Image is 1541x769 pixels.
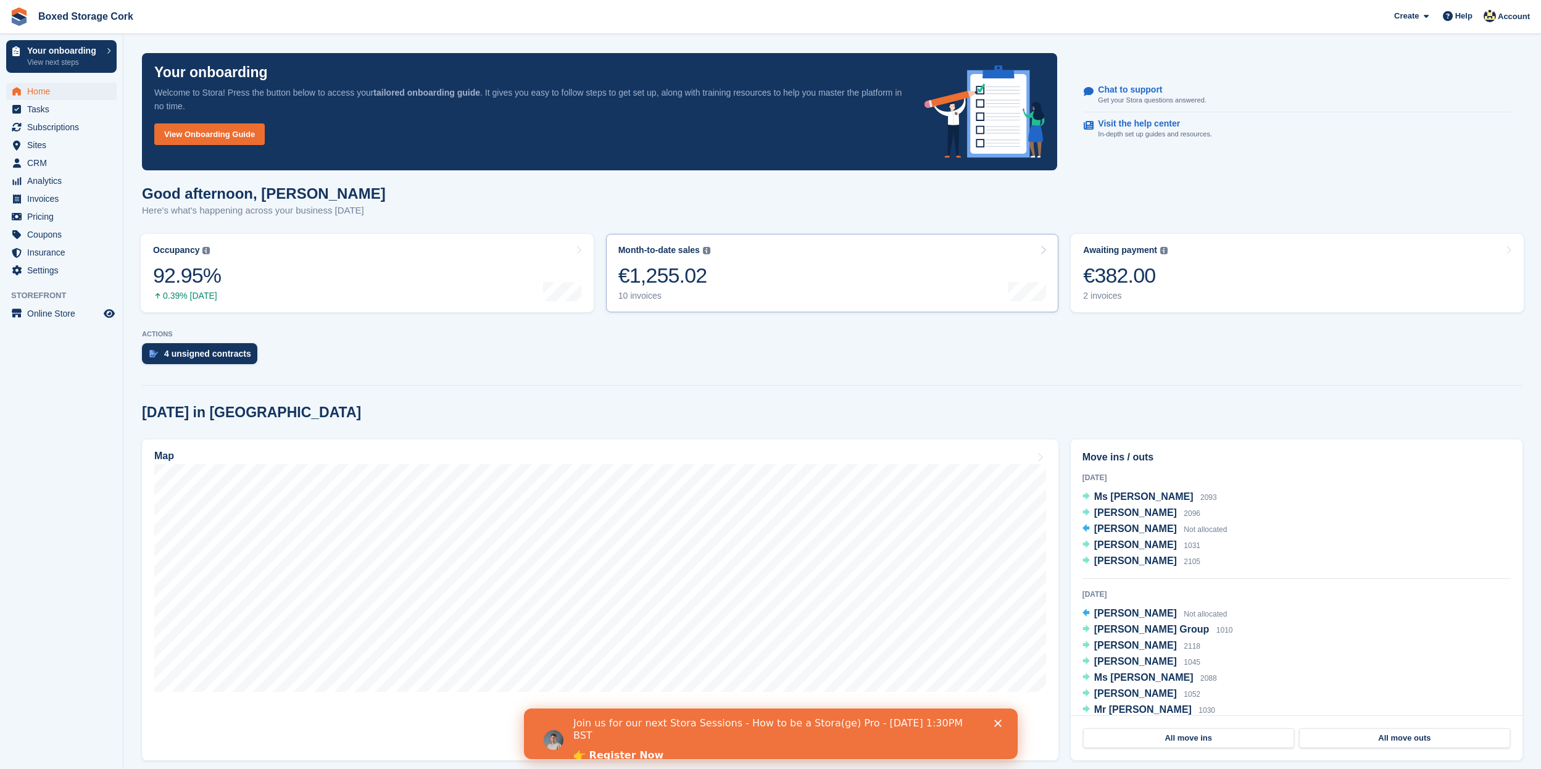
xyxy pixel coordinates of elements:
[1094,640,1177,651] span: [PERSON_NAME]
[27,226,101,243] span: Coupons
[1484,10,1496,22] img: Adam Paul
[1455,10,1472,22] span: Help
[1184,557,1200,566] span: 2105
[27,172,101,189] span: Analytics
[27,46,101,55] p: Your onboarding
[1098,118,1202,129] p: Visit the help center
[27,190,101,207] span: Invoices
[1094,555,1177,566] span: [PERSON_NAME]
[6,208,117,225] a: menu
[142,185,386,202] h1: Good afternoon, [PERSON_NAME]
[10,7,28,26] img: stora-icon-8386f47178a22dfd0bd8f6a31ec36ba5ce8667c1dd55bd0f319d3a0aa187defe.svg
[1299,728,1510,748] a: All move outs
[1094,523,1177,534] span: [PERSON_NAME]
[164,349,251,359] div: 4 unsigned contracts
[1082,670,1217,686] a: Ms [PERSON_NAME] 2088
[1083,245,1157,256] div: Awaiting payment
[149,350,158,357] img: contract_signature_icon-13c848040528278c33f63329250d36e43548de30e8caae1d1a13099fd9432cc5.svg
[142,404,361,421] h2: [DATE] in [GEOGRAPHIC_DATA]
[618,245,700,256] div: Month-to-date sales
[6,154,117,172] a: menu
[102,306,117,321] a: Preview store
[27,101,101,118] span: Tasks
[1094,491,1194,502] span: Ms [PERSON_NAME]
[1184,690,1200,699] span: 1052
[1498,10,1530,23] span: Account
[27,118,101,136] span: Subscriptions
[142,204,386,218] p: Here's what's happening across your business [DATE]
[1083,291,1168,301] div: 2 invoices
[1082,522,1227,538] a: [PERSON_NAME] Not allocated
[6,262,117,279] a: menu
[1082,450,1511,465] h2: Move ins / outs
[1082,505,1200,522] a: [PERSON_NAME] 2096
[6,136,117,154] a: menu
[1083,263,1168,288] div: €382.00
[703,247,710,254] img: icon-info-grey-7440780725fd019a000dd9b08b2336e03edf1995a4989e88bcd33f0948082b44.svg
[27,136,101,154] span: Sites
[1082,638,1200,654] a: [PERSON_NAME] 2118
[154,86,905,113] p: Welcome to Stora! Press the button below to access your . It gives you easy to follow steps to ge...
[1094,608,1177,618] span: [PERSON_NAME]
[1098,85,1196,95] p: Chat to support
[153,245,199,256] div: Occupancy
[6,172,117,189] a: menu
[11,289,123,302] span: Storefront
[154,123,265,145] a: View Onboarding Guide
[1084,112,1511,146] a: Visit the help center In-depth set up guides and resources.
[6,226,117,243] a: menu
[618,291,710,301] div: 10 invoices
[6,244,117,261] a: menu
[618,263,710,288] div: €1,255.02
[6,40,117,73] a: Your onboarding View next steps
[27,305,101,322] span: Online Store
[1394,10,1419,22] span: Create
[27,154,101,172] span: CRM
[202,247,210,254] img: icon-info-grey-7440780725fd019a000dd9b08b2336e03edf1995a4989e88bcd33f0948082b44.svg
[153,263,221,288] div: 92.95%
[1094,624,1210,634] span: [PERSON_NAME] Group
[1184,541,1200,550] span: 1031
[1082,622,1233,638] a: [PERSON_NAME] Group 1010
[33,6,138,27] a: Boxed Storage Cork
[142,343,264,370] a: 4 unsigned contracts
[154,65,268,80] p: Your onboarding
[1082,589,1511,600] div: [DATE]
[1082,472,1511,483] div: [DATE]
[6,83,117,100] a: menu
[1082,702,1215,718] a: Mr [PERSON_NAME] 1030
[606,234,1059,312] a: Month-to-date sales €1,255.02 10 invoices
[154,451,174,462] h2: Map
[6,305,117,322] a: menu
[1198,706,1215,715] span: 1030
[1082,554,1200,570] a: [PERSON_NAME] 2105
[1082,654,1200,670] a: [PERSON_NAME] 1045
[1184,525,1227,534] span: Not allocated
[373,88,480,98] strong: tailored onboarding guide
[1082,538,1200,554] a: [PERSON_NAME] 1031
[27,244,101,261] span: Insurance
[1083,728,1294,748] a: All move ins
[1071,234,1524,312] a: Awaiting payment €382.00 2 invoices
[6,101,117,118] a: menu
[153,291,221,301] div: 0.39% [DATE]
[924,65,1045,158] img: onboarding-info-6c161a55d2c0e0a8cae90662b2fe09162a5109e8cc188191df67fb4f79e88e88.svg
[524,709,1018,759] iframe: Intercom live chat banner
[1094,704,1192,715] span: Mr [PERSON_NAME]
[6,118,117,136] a: menu
[1216,626,1233,634] span: 1010
[142,330,1522,338] p: ACTIONS
[1184,642,1200,651] span: 2118
[142,439,1058,760] a: Map
[27,208,101,225] span: Pricing
[1184,509,1200,518] span: 2096
[27,57,101,68] p: View next steps
[470,11,483,19] div: Close
[1094,688,1177,699] span: [PERSON_NAME]
[1082,489,1217,505] a: Ms [PERSON_NAME] 2093
[27,262,101,279] span: Settings
[1094,672,1194,683] span: Ms [PERSON_NAME]
[1160,247,1168,254] img: icon-info-grey-7440780725fd019a000dd9b08b2336e03edf1995a4989e88bcd33f0948082b44.svg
